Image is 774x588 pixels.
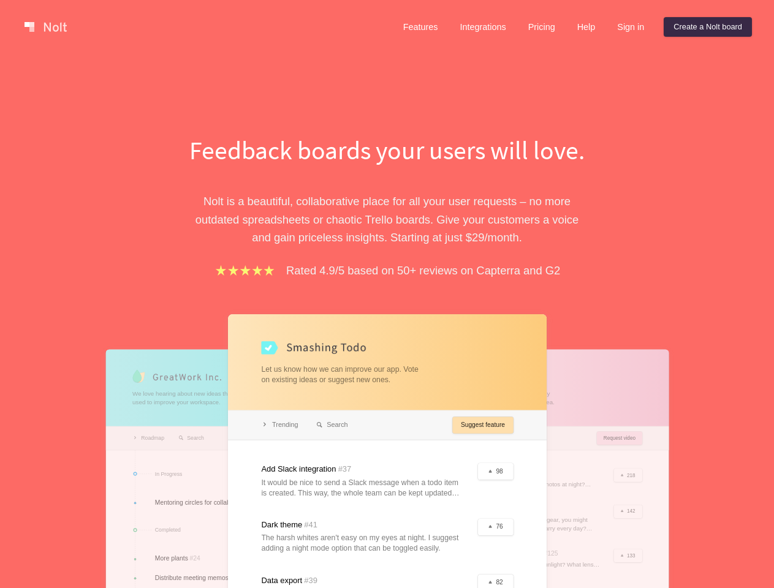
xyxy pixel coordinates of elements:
[518,17,565,37] a: Pricing
[393,17,448,37] a: Features
[664,17,752,37] a: Create a Nolt board
[176,192,599,246] p: Nolt is a beautiful, collaborative place for all your user requests – no more outdated spreadshee...
[450,17,515,37] a: Integrations
[567,17,605,37] a: Help
[214,263,276,277] img: stars.b067e34983.png
[607,17,654,37] a: Sign in
[176,132,599,168] h1: Feedback boards your users will love.
[286,262,560,279] p: Rated 4.9/5 based on 50+ reviews on Capterra and G2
